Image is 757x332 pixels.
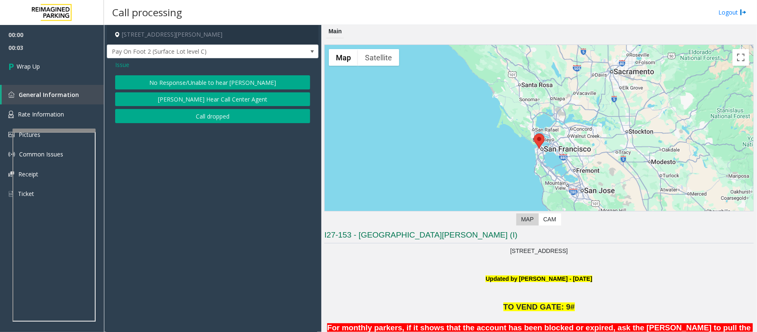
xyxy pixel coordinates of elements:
[107,25,318,45] h4: [STREET_ADDRESS][PERSON_NAME]
[8,190,14,198] img: 'icon'
[329,49,358,66] button: Show street map
[107,45,276,58] span: Pay On Foot 2 (Surface Lot level C)
[516,213,539,225] label: Map
[115,109,310,123] button: Call dropped
[8,132,15,137] img: 'icon'
[8,171,14,177] img: 'icon'
[732,49,749,66] button: Toggle fullscreen view
[503,302,575,311] span: TO VEND GATE: 9#
[8,92,15,98] img: 'icon'
[538,213,561,225] label: CAM
[18,110,64,118] span: Rate Information
[17,62,40,71] span: Wrap Up
[324,230,754,243] h3: I27-153 - [GEOGRAPHIC_DATA][PERSON_NAME] (I)
[326,25,344,38] div: Main
[358,49,399,66] button: Show satellite imagery
[486,275,592,282] font: Updated by [PERSON_NAME] - [DATE]
[740,8,747,17] img: logout
[2,85,104,104] a: General Information
[534,134,545,149] div: 1 Shrader Street, San Francisco, CA
[115,60,129,69] span: Issue
[115,92,310,107] button: [PERSON_NAME] Hear Call Center Agent
[108,2,186,22] h3: Call processing
[718,8,747,17] a: Logout
[19,91,79,99] span: General Information
[8,151,15,158] img: 'icon'
[115,75,310,89] button: No Response/Unable to hear [PERSON_NAME]
[324,246,754,255] p: [STREET_ADDRESS]
[8,111,14,118] img: 'icon'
